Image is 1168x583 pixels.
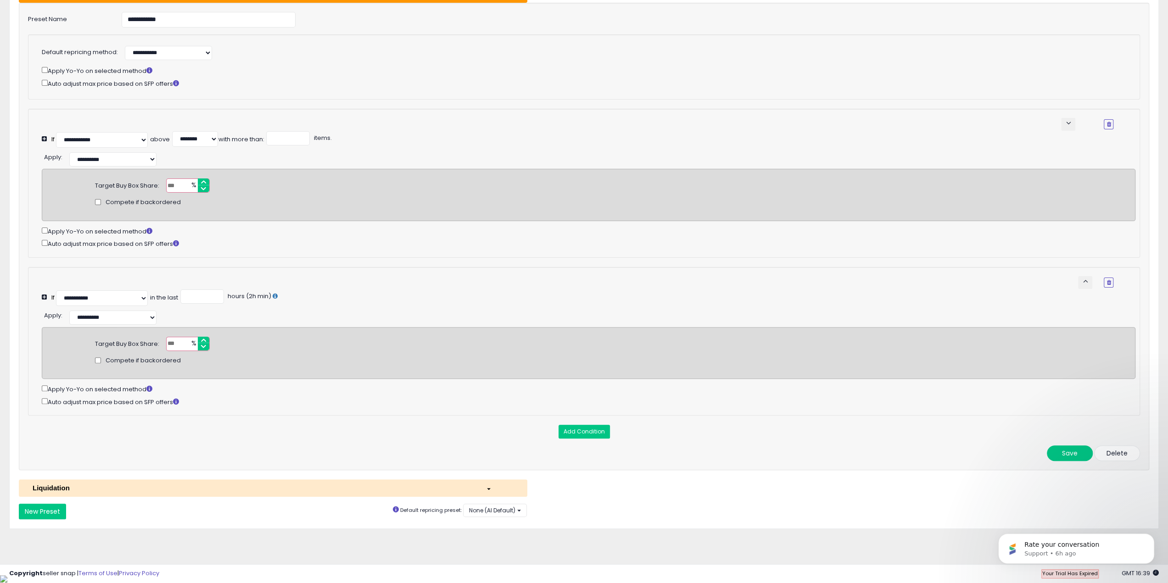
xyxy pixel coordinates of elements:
div: Target Buy Box Share: [95,178,159,190]
div: Apply Yo-Yo on selected method [42,226,1135,236]
button: keyboard_arrow_up [1078,276,1092,289]
button: New Preset [19,504,66,519]
div: : [44,308,62,320]
div: in the last [150,294,178,302]
div: Apply Yo-Yo on selected method [42,65,1113,76]
strong: Copyright [9,569,43,577]
a: Privacy Policy [119,569,159,577]
button: Save [1047,445,1093,461]
div: with more than: [218,135,264,144]
div: seller snap | | [9,569,159,578]
span: % [186,179,201,193]
div: Auto adjust max price based on SFP offers [42,238,1135,249]
span: hours (2h min) [226,292,271,300]
div: Liquidation [26,483,479,493]
small: Default repricing preset: [400,506,462,514]
button: Delete [1094,445,1140,461]
div: Target Buy Box Share: [95,337,159,349]
div: Auto adjust max price based on SFP offers [42,396,1135,407]
div: Auto adjust max price based on SFP offers [42,78,1113,89]
span: None (AI Default) [469,506,515,514]
span: Compete if backordered [106,356,181,365]
span: Compete if backordered [106,198,181,207]
label: Default repricing method: [42,48,118,57]
a: Terms of Use [78,569,117,577]
iframe: Intercom notifications message [984,514,1168,578]
button: Liquidation [19,479,527,496]
label: Preset Name [21,12,115,24]
span: Apply [44,153,61,161]
span: items. [312,133,331,142]
i: Remove Condition [1107,122,1111,127]
button: keyboard_arrow_down [1061,118,1075,131]
span: % [186,337,201,351]
button: Add Condition [559,425,610,439]
span: keyboard_arrow_down [1064,119,1073,128]
div: above [150,135,170,144]
span: keyboard_arrow_up [1081,277,1090,286]
div: : [44,150,62,162]
i: Remove Condition [1107,280,1111,285]
div: Apply Yo-Yo on selected method [42,383,1135,394]
button: None (AI Default) [463,504,527,517]
span: Apply [44,311,61,320]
